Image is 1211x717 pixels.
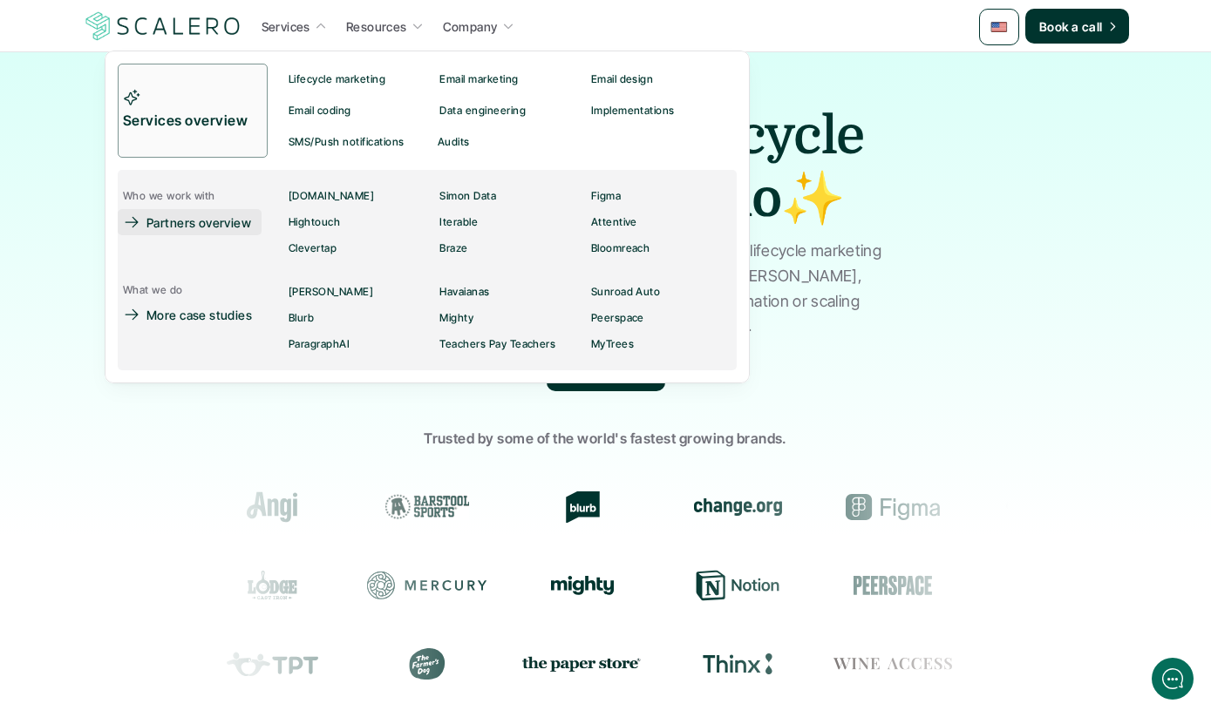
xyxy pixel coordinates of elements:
[283,126,432,158] a: SMS/Push notifications
[439,73,518,85] p: Email marketing
[1025,9,1129,44] a: Book a call
[585,183,736,209] a: Figma
[262,17,310,36] p: Services
[434,209,585,235] a: Iterable
[432,126,582,158] a: Audits
[283,64,434,95] a: Lifecycle marketing
[83,10,243,42] a: Scalero company logotype
[289,105,351,117] p: Email coding
[1152,658,1194,700] iframe: gist-messenger-bubble-iframe
[283,235,434,261] a: Clevertap
[590,216,636,228] p: Attentive
[434,95,585,126] a: Data engineering
[585,95,736,126] a: Implementations
[434,331,585,357] a: Teachers Pay Teachers
[283,183,434,209] a: [DOMAIN_NAME]
[146,306,252,324] p: More case studies
[439,286,489,298] p: Havaianas
[289,242,337,254] p: Clevertap
[283,279,434,305] a: [PERSON_NAME]
[112,241,209,255] span: New conversation
[585,279,736,305] a: Sunroad Auto
[443,17,498,36] p: Company
[146,213,251,232] p: Partners overview
[438,136,470,148] p: Audits
[123,110,252,132] p: Services overview
[590,190,620,202] p: Figma
[439,338,555,350] p: Teachers Pay Teachers
[439,105,526,117] p: Data engineering
[434,279,585,305] a: Havaianas
[434,64,585,95] a: Email marketing
[289,338,350,350] p: ParagraphAI
[301,105,911,230] h1: The premier lifecycle marketing studio✨
[590,105,674,117] p: Implementations
[585,209,736,235] a: Attentive
[289,312,314,324] p: Blurb
[439,312,473,324] p: Mighty
[590,242,650,254] p: Bloomreach
[283,209,434,235] a: Hightouch
[585,305,736,331] a: Peerspace
[83,10,243,43] img: Scalero company logotype
[118,209,262,235] a: Partners overview
[146,605,221,616] span: We run on Gist
[283,95,434,126] a: Email coding
[590,312,643,324] p: Peerspace
[118,301,268,328] a: More case studies
[283,305,434,331] a: Blurb
[585,331,736,357] a: MyTrees
[289,286,373,298] p: [PERSON_NAME]
[346,17,407,36] p: Resources
[434,183,585,209] a: Simon Data
[434,235,585,261] a: Braze
[123,284,183,296] p: What we do
[323,239,889,339] p: From strategy to execution, we bring deep expertise in top lifecycle marketing platforms—[DOMAIN_...
[590,286,660,298] p: Sunroad Auto
[439,216,478,228] p: Iterable
[123,190,215,202] p: Who we work with
[434,305,585,331] a: Mighty
[439,242,467,254] p: Braze
[990,18,1008,36] img: 🇺🇸
[585,235,736,261] a: Bloomreach
[289,136,405,148] p: SMS/Push notifications
[289,216,340,228] p: Hightouch
[1039,17,1103,36] p: Book a call
[26,85,323,112] h1: Hi! Welcome to [GEOGRAPHIC_DATA].
[289,190,374,202] p: [DOMAIN_NAME]
[27,231,322,266] button: New conversation
[283,331,434,357] a: ParagraphAI
[26,116,323,200] h2: Let us know if we can help with lifecycle marketing.
[439,190,496,202] p: Simon Data
[118,64,268,158] a: Services overview
[590,73,653,85] p: Email design
[585,64,736,95] a: Email design
[590,338,633,350] p: MyTrees
[289,73,385,85] p: Lifecycle marketing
